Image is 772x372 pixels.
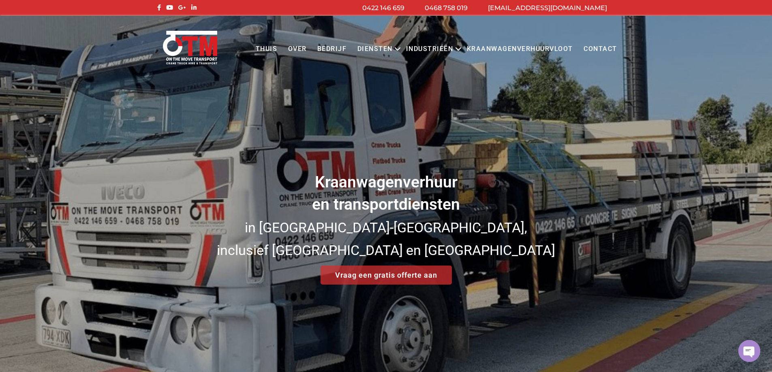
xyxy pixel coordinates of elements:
a: Thuis [250,38,282,60]
a: Industrieën [401,38,459,60]
a: Contact [578,38,622,60]
a: Diensten [352,38,398,60]
a: [EMAIL_ADDRESS][DOMAIN_NAME] [488,4,607,12]
a: 0468 758 019 [425,4,468,12]
a: Vraag een gratis offerte aan [321,266,452,285]
font: Diensten [357,45,393,53]
a: 0422 146 659 [362,4,404,12]
font: Kraanwagenverhuur [315,173,458,191]
font: Contact [584,45,617,53]
font: Over [288,45,307,53]
a: Over [282,38,312,60]
font: Vraag een gratis offerte aan [335,271,437,279]
font: Kraanwagenverhuurvloot [467,45,573,53]
font: BEDRIJF [317,45,347,53]
font: Industrieën [406,45,453,53]
font: inclusief [GEOGRAPHIC_DATA] en [GEOGRAPHIC_DATA] [217,242,555,258]
a: BEDRIJF [312,38,352,60]
font: en transportdiensten [312,195,460,214]
font: Thuis [256,45,278,53]
a: Kraanwagenverhuurvloot [461,38,578,60]
font: in [GEOGRAPHIC_DATA]-[GEOGRAPHIC_DATA], [245,219,527,236]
